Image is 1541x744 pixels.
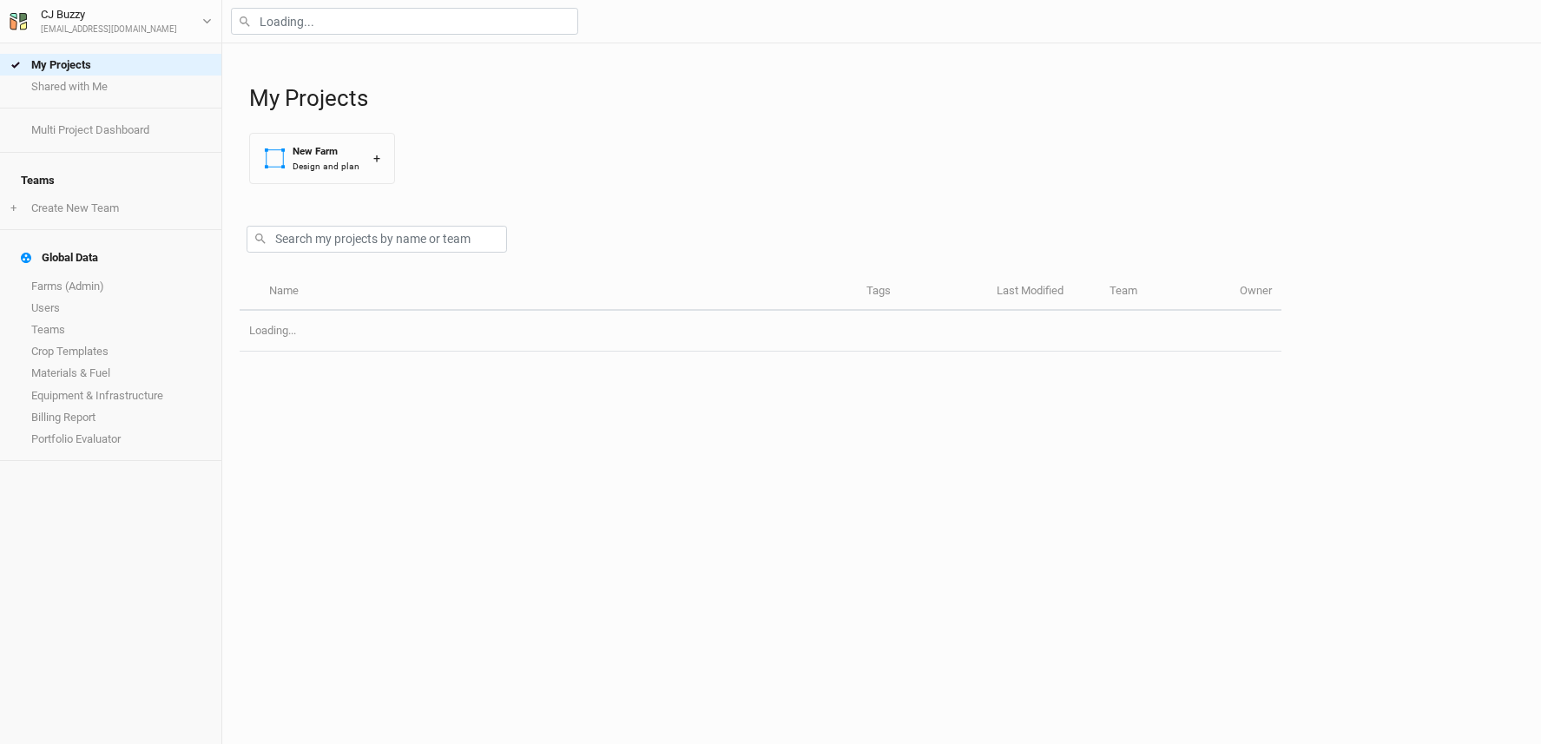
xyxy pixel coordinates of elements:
[249,133,395,184] button: New FarmDesign and plan+
[41,23,177,36] div: [EMAIL_ADDRESS][DOMAIN_NAME]
[9,5,213,36] button: CJ Buzzy[EMAIL_ADDRESS][DOMAIN_NAME]
[1100,273,1230,311] th: Team
[41,6,177,23] div: CJ Buzzy
[231,8,578,35] input: Loading...
[247,226,507,253] input: Search my projects by name or team
[240,311,1281,352] td: Loading...
[249,85,1524,112] h1: My Projects
[373,149,380,168] div: +
[21,251,98,265] div: Global Data
[259,273,856,311] th: Name
[1230,273,1281,311] th: Owner
[10,163,211,198] h4: Teams
[987,273,1100,311] th: Last Modified
[293,144,359,159] div: New Farm
[857,273,987,311] th: Tags
[293,160,359,173] div: Design and plan
[10,201,16,215] span: +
